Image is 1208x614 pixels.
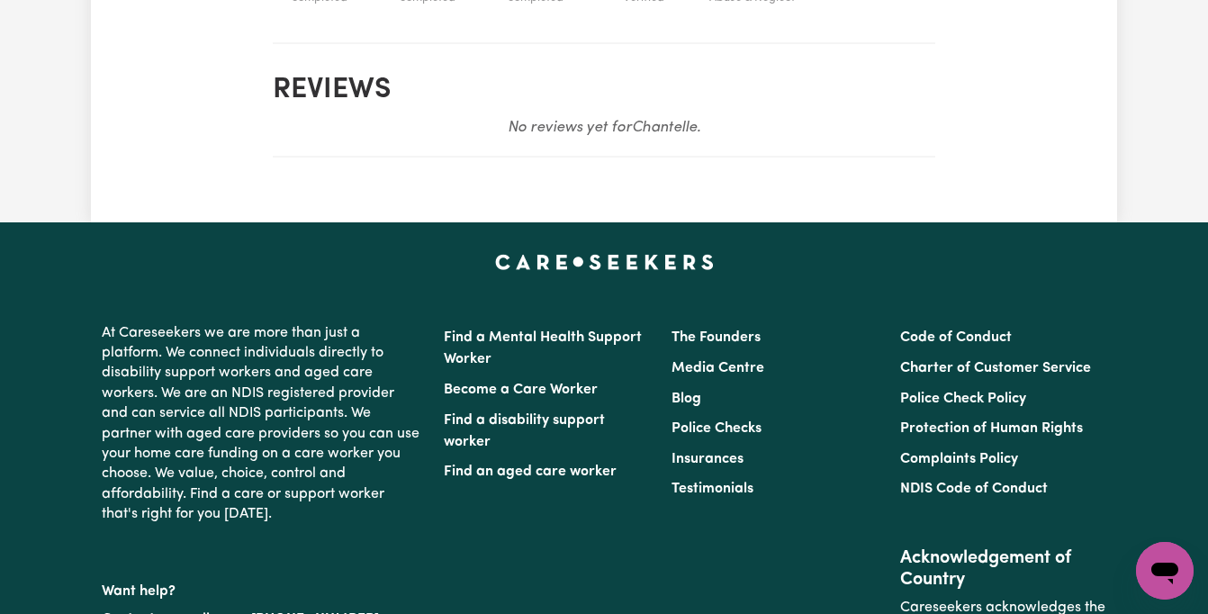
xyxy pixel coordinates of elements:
a: Charter of Customer Service [900,361,1091,375]
em: No reviews yet for Chantelle . [508,120,700,135]
a: Complaints Policy [900,452,1018,466]
a: Testimonials [672,482,753,496]
p: At Careseekers we are more than just a platform. We connect individuals directly to disability su... [102,316,422,532]
a: Code of Conduct [900,330,1012,345]
a: Media Centre [672,361,764,375]
a: Police Check Policy [900,392,1026,406]
iframe: Button to launch messaging window, conversation in progress [1136,542,1194,600]
a: Protection of Human Rights [900,421,1083,436]
a: Careseekers home page [495,255,714,269]
a: Insurances [672,452,744,466]
h2: Acknowledgement of Country [900,547,1106,591]
a: Find an aged care worker [444,465,617,479]
h2: Reviews [273,73,935,107]
p: Want help? [102,574,422,601]
a: Police Checks [672,421,762,436]
a: Find a Mental Health Support Worker [444,330,642,366]
a: The Founders [672,330,761,345]
a: NDIS Code of Conduct [900,482,1048,496]
a: Become a Care Worker [444,383,598,397]
a: Find a disability support worker [444,413,605,449]
a: Blog [672,392,701,406]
